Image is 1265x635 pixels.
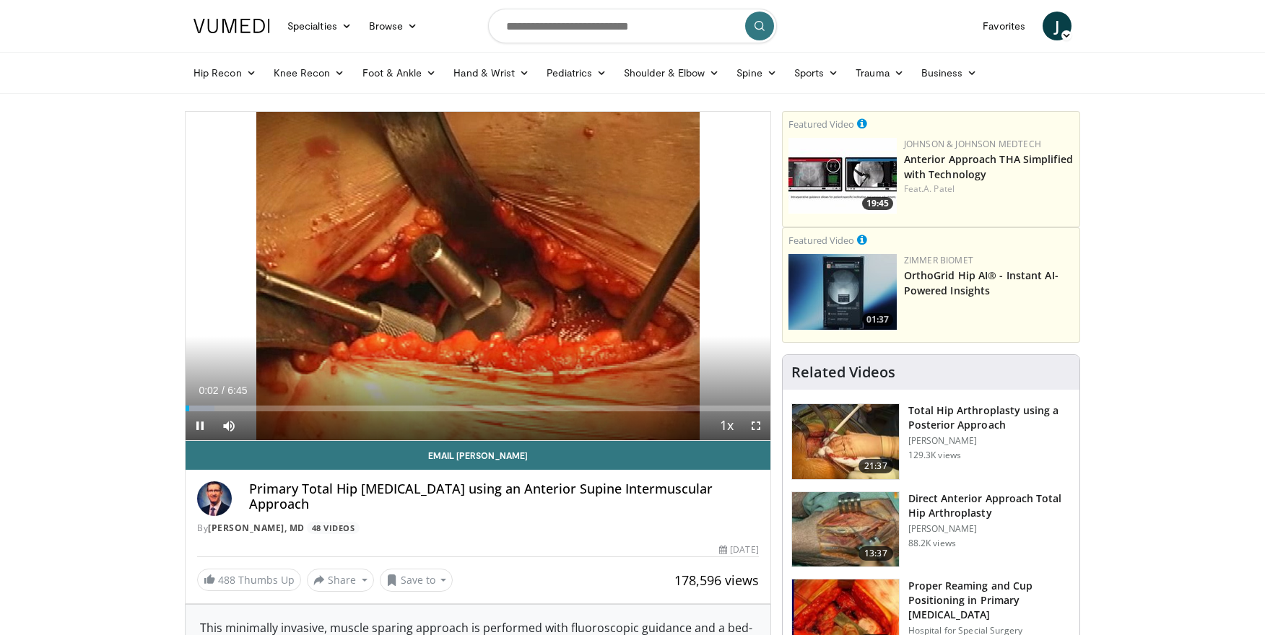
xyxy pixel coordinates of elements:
small: Featured Video [788,234,854,247]
p: [PERSON_NAME] [908,435,1071,447]
a: OrthoGrid Hip AI® - Instant AI-Powered Insights [904,268,1058,297]
img: 06bb1c17-1231-4454-8f12-6191b0b3b81a.150x105_q85_crop-smart_upscale.jpg [788,138,897,214]
span: / [222,385,225,396]
button: Share [307,569,374,592]
div: [DATE] [719,543,758,556]
small: Featured Video [788,118,854,131]
span: 488 [218,573,235,587]
img: 294118_0000_1.png.150x105_q85_crop-smart_upscale.jpg [792,492,899,567]
video-js: Video Player [186,112,770,441]
p: [PERSON_NAME] [908,523,1071,535]
img: VuMedi Logo [194,19,270,33]
a: Zimmer Biomet [904,254,973,266]
h3: Proper Reaming and Cup Positioning in Primary [MEDICAL_DATA] [908,579,1071,622]
a: 488 Thumbs Up [197,569,301,591]
div: Feat. [904,183,1074,196]
span: 0:02 [199,385,218,396]
button: Pause [186,411,214,440]
a: Shoulder & Elbow [615,58,728,87]
a: J [1043,12,1071,40]
div: By [197,522,759,535]
a: Pediatrics [538,58,615,87]
div: Progress Bar [186,406,770,411]
a: 19:45 [788,138,897,214]
a: Email [PERSON_NAME] [186,441,770,470]
a: [PERSON_NAME], MD [208,522,305,534]
a: Hand & Wrist [445,58,538,87]
a: Spine [728,58,785,87]
a: Foot & Ankle [354,58,445,87]
a: Trauma [847,58,913,87]
a: Anterior Approach THA Simplified with Technology [904,152,1073,181]
h3: Total Hip Arthroplasty using a Posterior Approach [908,403,1071,432]
h4: Primary Total Hip [MEDICAL_DATA] using an Anterior Supine Intermuscular Approach [249,481,759,512]
p: 129.3K views [908,450,961,461]
input: Search topics, interventions [488,9,777,43]
button: Save to [380,569,453,592]
button: Fullscreen [742,411,770,440]
h4: Related Videos [791,364,895,381]
a: Johnson & Johnson MedTech [904,138,1041,150]
a: A. Patel [923,183,955,195]
button: Mute [214,411,243,440]
a: Favorites [974,12,1034,40]
p: 88.2K views [908,538,956,549]
a: Hip Recon [185,58,265,87]
span: 21:37 [858,459,893,473]
img: 51d03d7b-a4ba-45b7-9f92-2bfbd1feacc3.150x105_q85_crop-smart_upscale.jpg [788,254,897,330]
img: 286987_0000_1.png.150x105_q85_crop-smart_upscale.jpg [792,404,899,479]
a: 21:37 Total Hip Arthroplasty using a Posterior Approach [PERSON_NAME] 129.3K views [791,403,1071,480]
a: 01:37 [788,254,897,330]
a: Knee Recon [265,58,354,87]
span: 19:45 [862,197,893,210]
a: 13:37 Direct Anterior Approach Total Hip Arthroplasty [PERSON_NAME] 88.2K views [791,491,1071,568]
span: 01:37 [862,313,893,326]
a: 48 Videos [307,522,360,534]
span: 6:45 [227,385,247,396]
a: Business [913,58,986,87]
h3: Direct Anterior Approach Total Hip Arthroplasty [908,491,1071,520]
img: Avatar [197,481,232,516]
a: Sports [786,58,848,87]
button: Playback Rate [713,411,742,440]
span: 178,596 views [674,571,759,589]
span: 13:37 [858,546,893,561]
a: Specialties [279,12,360,40]
a: Browse [360,12,427,40]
